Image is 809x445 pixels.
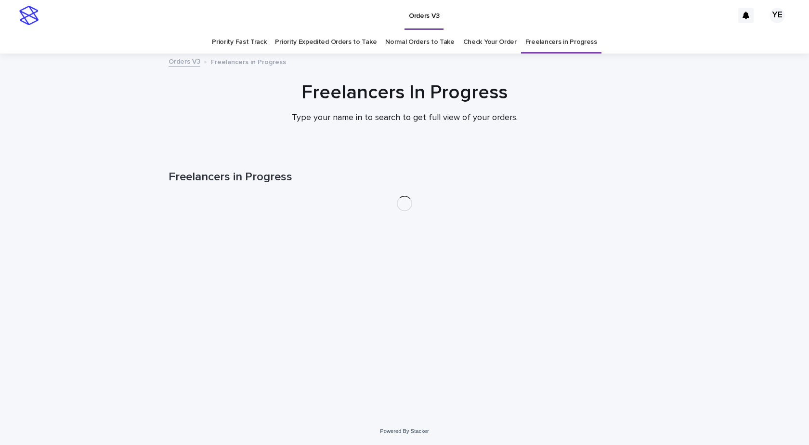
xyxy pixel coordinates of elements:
[169,55,200,67] a: Orders V3
[169,170,640,184] h1: Freelancers in Progress
[19,6,39,25] img: stacker-logo-s-only.png
[169,81,640,104] h1: Freelancers In Progress
[380,428,429,434] a: Powered By Stacker
[770,8,785,23] div: YE
[211,56,286,67] p: Freelancers in Progress
[385,31,455,54] a: Normal Orders to Take
[275,31,377,54] a: Priority Expedited Orders to Take
[463,31,517,54] a: Check Your Order
[212,113,597,123] p: Type your name in to search to get full view of your orders.
[525,31,597,54] a: Freelancers in Progress
[212,31,266,54] a: Priority Fast Track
